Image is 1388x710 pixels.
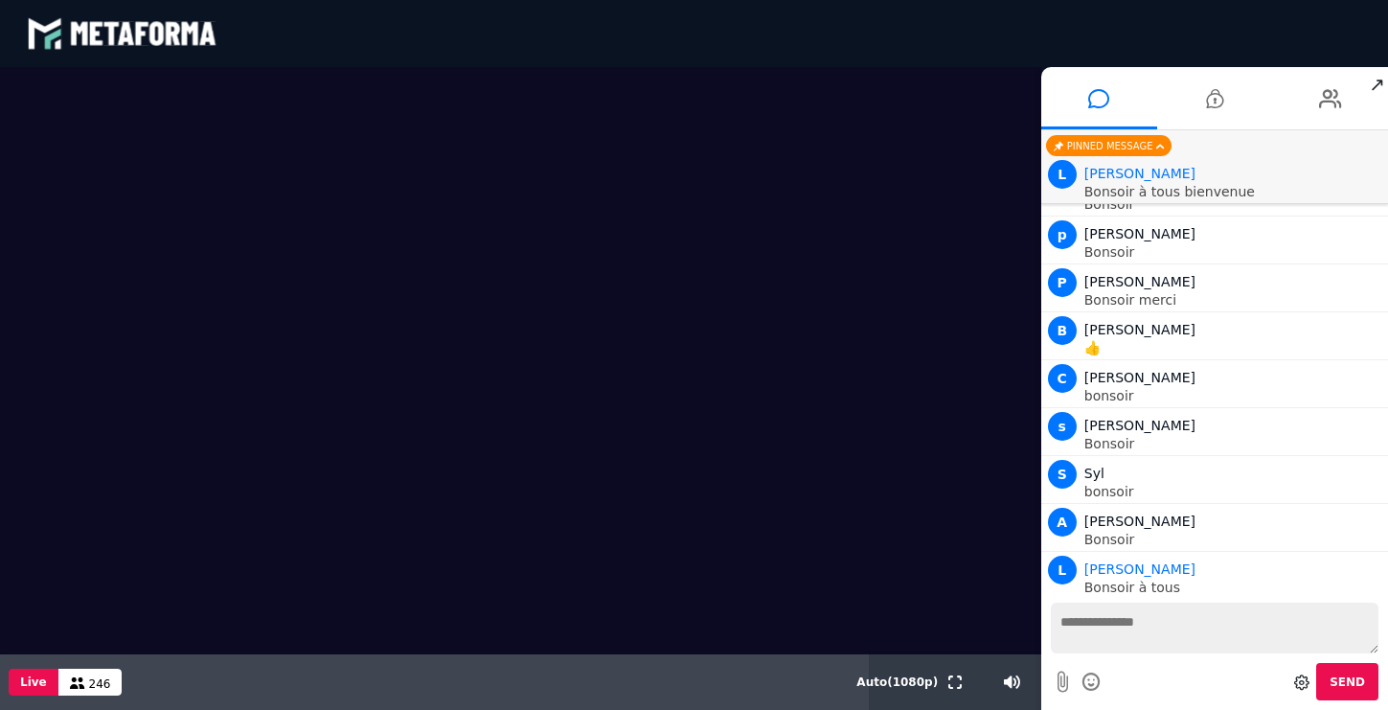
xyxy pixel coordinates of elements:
[1084,485,1383,498] p: bonsoir
[1084,533,1383,546] p: Bonsoir
[1084,185,1383,198] p: Bonsoir à tous bienvenue
[1084,322,1195,337] span: [PERSON_NAME]
[1048,508,1077,537] span: A
[1084,245,1383,259] p: Bonsoir
[1048,160,1077,189] span: L
[1048,460,1077,489] span: S
[1048,364,1077,393] span: C
[1084,370,1195,385] span: [PERSON_NAME]
[856,676,938,689] span: Auto ( 1080 p)
[1084,514,1195,529] span: [PERSON_NAME]
[1084,418,1195,433] span: [PERSON_NAME]
[1084,437,1383,450] p: Bonsoir
[1048,316,1077,345] span: B
[1084,389,1383,402] p: bonsoir
[1046,135,1172,156] div: Pinned message
[1084,561,1195,577] span: Animator
[1048,412,1077,441] span: s
[1048,220,1077,249] span: p
[89,677,111,691] span: 246
[853,654,942,710] button: Auto(1080p)
[1084,274,1195,289] span: [PERSON_NAME]
[1084,197,1383,211] p: Bonsoir
[9,669,58,696] button: Live
[1330,676,1365,689] span: Send
[1084,581,1383,594] p: Bonsoir à tous
[1084,166,1195,181] span: Animator
[1048,556,1077,584] span: L
[1084,293,1383,307] p: Bonsoir merci
[1084,466,1104,481] span: Syl
[1048,268,1077,297] span: P
[1084,341,1383,355] p: 👍
[1366,67,1388,102] span: ↗
[1316,663,1378,700] button: Send
[1084,226,1195,241] span: [PERSON_NAME]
